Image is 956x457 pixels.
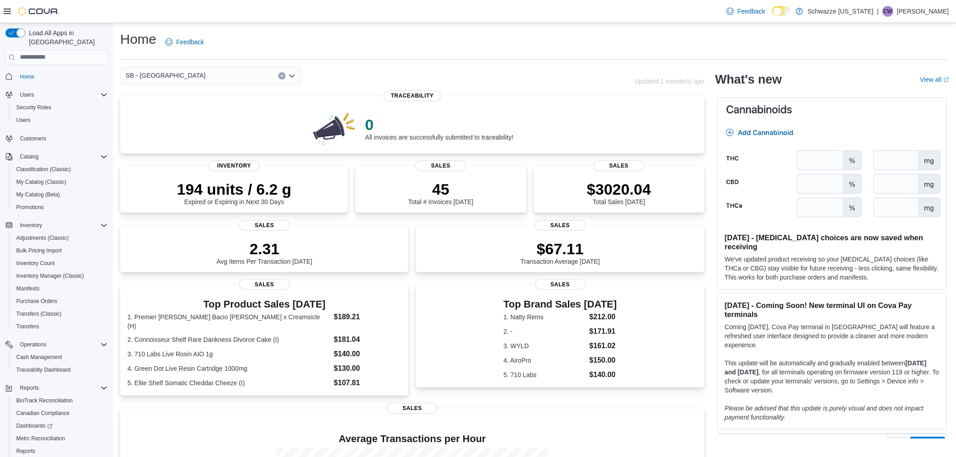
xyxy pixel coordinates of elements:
[13,283,108,294] span: Manifests
[2,338,111,351] button: Operations
[725,359,926,376] strong: [DATE] and [DATE]
[126,70,206,81] span: SB - [GEOGRAPHIC_DATA]
[9,295,111,308] button: Purchase Orders
[2,89,111,101] button: Users
[725,233,939,251] h3: [DATE] - [MEDICAL_DATA] choices are now saved when receiving
[883,6,892,17] span: CW
[20,135,46,142] span: Customers
[737,7,765,16] span: Feedback
[16,71,38,82] a: Home
[520,240,600,258] p: $67.11
[13,395,76,406] a: BioTrack Reconciliation
[13,308,65,319] a: Transfers (Classic)
[9,308,111,320] button: Transfers (Classic)
[177,180,291,198] p: 194 units / 6.2 g
[16,272,84,280] span: Inventory Manager (Classic)
[16,247,62,254] span: Bulk Pricing Import
[13,202,47,213] a: Promotions
[16,410,70,417] span: Canadian Compliance
[20,153,38,160] span: Catalog
[9,282,111,295] button: Manifests
[520,240,600,265] div: Transaction Average [DATE]
[25,28,108,47] span: Load All Apps in [GEOGRAPHIC_DATA]
[589,326,617,337] dd: $171.91
[334,349,402,359] dd: $140.00
[127,312,330,331] dt: 1. Premier [PERSON_NAME] Bacio [PERSON_NAME] x Creamsicle (H)
[209,160,259,171] span: Inventory
[16,339,50,350] button: Operations
[334,363,402,374] dd: $130.00
[635,78,704,85] p: Updated 1 minute(s) ago
[13,364,74,375] a: Traceabilty Dashboard
[16,366,70,373] span: Traceabilty Dashboard
[16,117,30,124] span: Users
[216,240,312,258] p: 2.31
[2,150,111,163] button: Catalog
[387,403,437,414] span: Sales
[807,6,873,17] p: Schwazze [US_STATE]
[16,354,62,361] span: Cash Management
[13,102,55,113] a: Security Roles
[13,270,88,281] a: Inventory Manager (Classic)
[587,180,651,198] p: $3020.04
[13,352,108,363] span: Cash Management
[13,233,72,243] a: Adjustments (Classic)
[13,308,108,319] span: Transfers (Classic)
[9,351,111,364] button: Cash Management
[503,312,586,322] dt: 1. Natty Rems
[20,341,47,348] span: Operations
[13,420,56,431] a: Dashboards
[16,133,50,144] a: Customers
[13,245,66,256] a: Bulk Pricing Import
[13,296,108,307] span: Purchase Orders
[127,378,330,387] dt: 5. Elite Shelf Somatic Cheddar Cheeze (I)
[9,420,111,432] a: Dashboards
[16,323,39,330] span: Transfers
[503,327,586,336] dt: 2. -
[278,72,286,79] button: Clear input
[2,382,111,394] button: Reports
[311,110,358,146] img: 0
[16,234,69,242] span: Adjustments (Classic)
[16,151,42,162] button: Catalog
[503,341,586,350] dt: 3. WYLD
[2,132,111,145] button: Customers
[13,433,69,444] a: Metrc Reconciliation
[13,446,39,457] a: Reports
[127,350,330,359] dt: 3. 710 Labs Live Rosin AIO 1g
[16,339,108,350] span: Operations
[13,283,43,294] a: Manifests
[877,6,879,17] p: |
[13,352,66,363] a: Cash Management
[13,164,108,175] span: Classification (Classic)
[13,189,108,200] span: My Catalog (Beta)
[16,151,108,162] span: Catalog
[13,321,42,332] a: Transfers
[589,312,617,322] dd: $212.00
[13,115,34,126] a: Users
[589,340,617,351] dd: $161.02
[725,405,923,421] em: Please be advised that this update is purely visual and does not impact payment functionality.
[384,90,441,101] span: Traceability
[176,37,204,47] span: Feedback
[13,202,108,213] span: Promotions
[365,116,513,134] p: 0
[16,71,108,82] span: Home
[9,114,111,126] button: Users
[16,89,37,100] button: Users
[589,369,617,380] dd: $140.00
[725,359,939,395] p: This update will be automatically and gradually enabled between , for all terminals operating on ...
[16,310,61,317] span: Transfers (Classic)
[9,364,111,376] button: Traceabilty Dashboard
[20,222,42,229] span: Inventory
[9,101,111,114] button: Security Roles
[16,298,57,305] span: Purchase Orders
[13,321,108,332] span: Transfers
[13,446,108,457] span: Reports
[13,177,70,187] a: My Catalog (Classic)
[503,370,586,379] dt: 5. 710 Labs
[503,356,586,365] dt: 4. AiroPro
[16,204,44,211] span: Promotions
[772,6,791,16] input: Dark Mode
